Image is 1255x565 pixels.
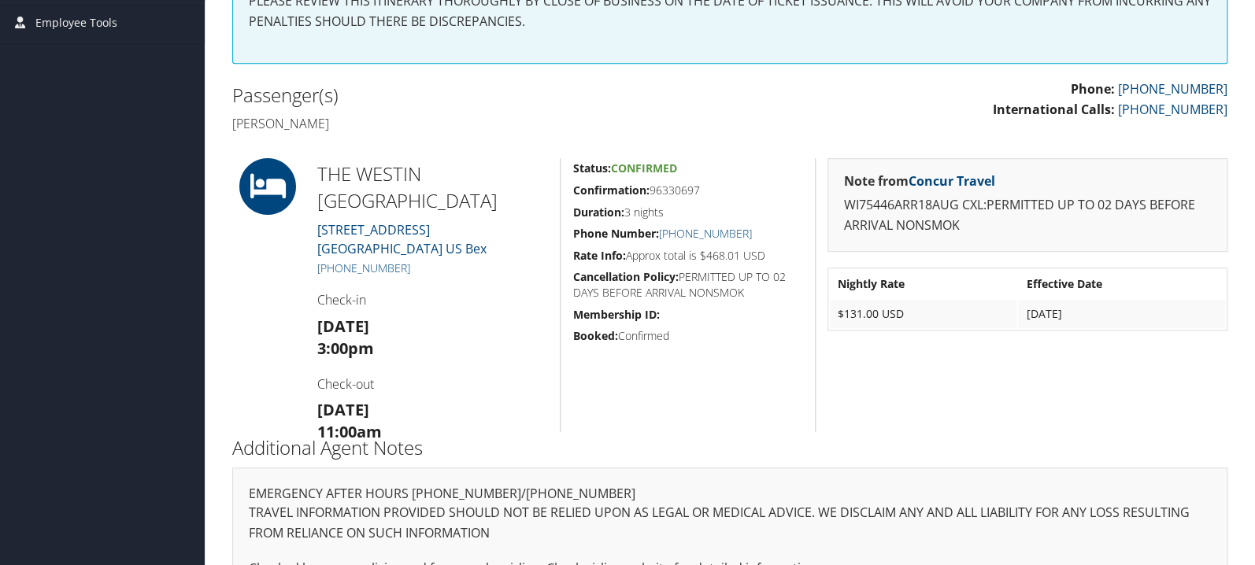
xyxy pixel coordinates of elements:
[572,328,803,344] h5: Confirmed
[572,205,624,220] strong: Duration:
[572,269,678,284] strong: Cancellation Policy:
[249,503,1211,543] p: TRAVEL INFORMATION PROVIDED SHOULD NOT BE RELIED UPON AS LEGAL OR MEDICAL ADVICE. WE DISCLAIM ANY...
[1018,270,1225,298] th: Effective Date
[572,269,803,300] h5: PERMITTED UP TO 02 DAYS BEFORE ARRIVAL NONSMOK
[317,375,549,393] h4: Check-out
[317,260,410,275] a: [PHONE_NUMBER]
[572,328,617,343] strong: Booked:
[35,3,117,42] span: Employee Tools
[572,183,803,198] h5: 96330697
[317,291,549,308] h4: Check-in
[909,172,995,190] a: Concur Travel
[830,300,1017,328] td: $131.00 USD
[1118,101,1227,118] a: [PHONE_NUMBER]
[1118,80,1227,98] a: [PHONE_NUMBER]
[317,338,374,359] strong: 3:00pm
[232,115,718,132] h4: [PERSON_NAME]
[830,270,1017,298] th: Nightly Rate
[1071,80,1115,98] strong: Phone:
[1018,300,1225,328] td: [DATE]
[844,195,1211,235] p: WI75446ARR18AUG CXL:PERMITTED UP TO 02 DAYS BEFORE ARRIVAL NONSMOK
[317,221,487,257] a: [STREET_ADDRESS][GEOGRAPHIC_DATA] US Bex
[572,248,625,263] strong: Rate Info:
[844,172,995,190] strong: Note from
[317,161,549,213] h2: THE WESTIN [GEOGRAPHIC_DATA]
[658,226,751,241] a: [PHONE_NUMBER]
[993,101,1115,118] strong: International Calls:
[317,316,369,337] strong: [DATE]
[572,307,659,322] strong: Membership ID:
[317,399,369,420] strong: [DATE]
[572,161,610,175] strong: Status:
[317,421,382,442] strong: 11:00am
[572,248,803,264] h5: Approx total is $468.01 USD
[232,82,718,109] h2: Passenger(s)
[572,226,658,241] strong: Phone Number:
[610,161,676,175] span: Confirmed
[232,434,1227,461] h2: Additional Agent Notes
[572,205,803,220] h5: 3 nights
[572,183,649,198] strong: Confirmation:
